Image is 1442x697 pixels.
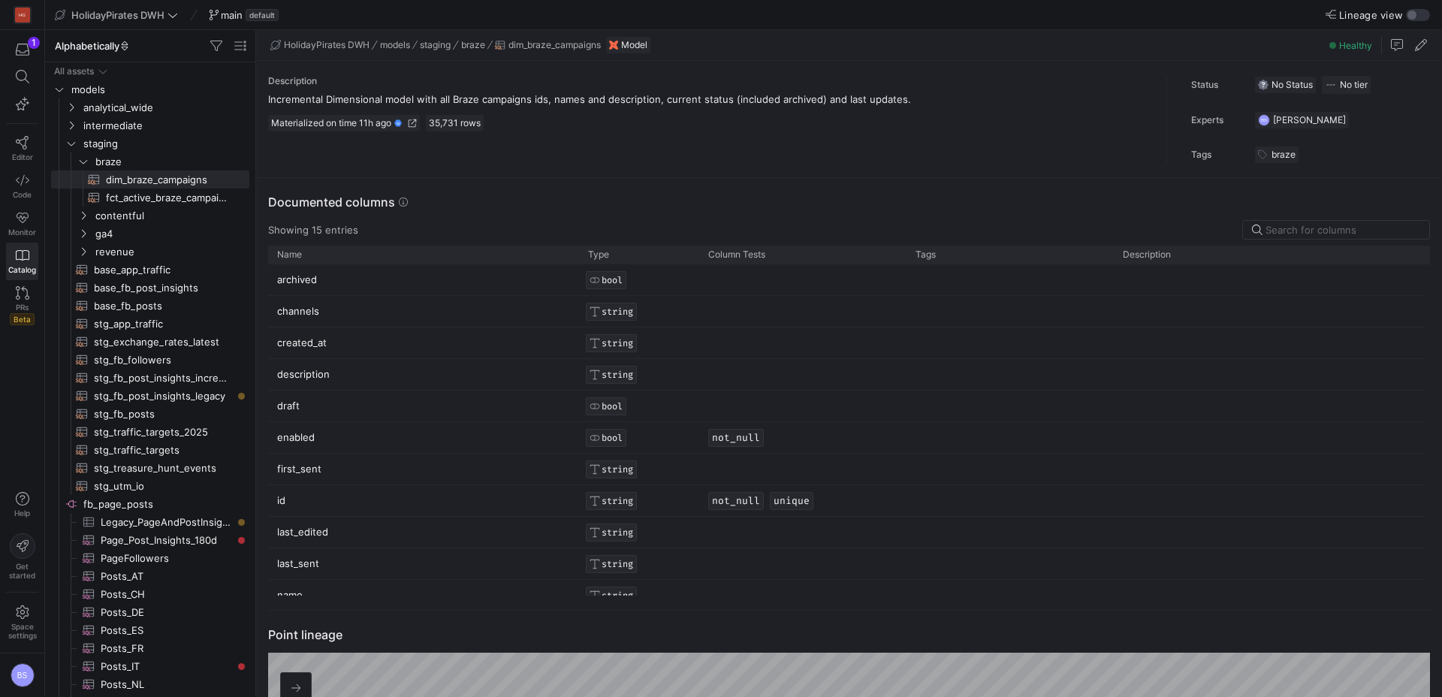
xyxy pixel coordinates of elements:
div: Press SPACE to select this row. [51,405,249,423]
span: [PERSON_NAME] [1273,115,1346,125]
span: main [221,9,243,21]
div: Press SPACE to select this row. [51,116,249,134]
span: ga4 [95,225,247,243]
img: undefined [609,41,618,50]
a: Catalog [6,243,38,280]
span: Posts_FR​​​​​​​​​ [101,640,232,657]
span: Beta [10,313,35,325]
span: dim_braze_campaigns [508,40,601,50]
span: Materialized on time 11h ago [271,117,391,128]
h4: Tags [1191,149,1255,160]
span: stg_traffic_targets​​​​​​​​​​ [94,442,232,459]
div: Press SPACE to select this row. [51,207,249,225]
p: name [277,581,570,610]
span: stg_app_traffic​​​​​​​​​​ [94,315,232,333]
div: All assets [54,66,94,77]
button: HolidayPirates DWH [51,5,182,25]
div: Press SPACE to select this row. [51,585,249,603]
h4: Status [1191,80,1255,90]
span: No Status [1272,80,1313,90]
p: last_sent [277,549,570,578]
div: HG [15,8,30,23]
div: Press SPACE to select this row. [268,327,1424,359]
div: Press SPACE to select this row. [51,513,249,531]
div: Press SPACE to select this row. [51,549,249,567]
a: stg_utm_io​​​​​​​​​​ [51,477,249,495]
span: braze [1272,149,1296,160]
a: stg_exchange_rates_latest​​​​​​​​​​ [51,333,249,351]
span: Lineage view [1339,9,1403,21]
span: fb_page_posts​​​​​​​​ [83,496,247,513]
button: models [378,36,412,54]
a: fct_active_braze_campaigns_analytics​​​​​​​​​​ [51,189,249,207]
span: Posts_IT​​​​​​​​​ [101,658,232,675]
button: HolidayPirates DWH [268,36,372,54]
span: braze [95,153,247,170]
div: Press SPACE to select this row. [51,134,249,152]
span: stg_exchange_rates_latest​​​​​​​​​​ [94,333,232,351]
div: Press SPACE to select this row. [268,485,1424,517]
h4: Experts [1191,115,1255,125]
span: BOOL [602,275,623,285]
div: Press SPACE to select this row. [51,98,249,116]
div: Press SPACE to select this row. [51,531,249,549]
button: 1 [6,36,38,63]
span: Code [13,190,32,199]
button: unique [774,495,810,507]
div: Press SPACE to select this row. [51,80,249,98]
button: Help [6,485,38,524]
a: PageFollowers​​​​​​​​​ [51,549,249,567]
button: dim_braze_campaigns [493,36,603,54]
div: Press SPACE to select this row. [268,359,1424,391]
span: STRING [602,464,633,475]
p: last_edited [277,517,570,547]
div: Press SPACE to select this row. [51,351,249,369]
div: Press SPACE to select this row. [268,580,1424,611]
a: stg_fb_followers​​​​​​​​​​ [51,351,249,369]
div: Press SPACE to select this row. [51,297,249,315]
div: Press SPACE to select this row. [268,264,1424,296]
span: staging [420,40,451,50]
span: Posts_AT​​​​​​​​​ [101,568,232,585]
a: stg_treasure_hunt_events​​​​​​​​​​ [51,459,249,477]
span: Tags [916,249,936,260]
input: Search for columns [1266,224,1420,236]
div: Press SPACE to select this row. [268,517,1424,548]
span: HolidayPirates DWH [284,40,370,50]
p: channels [277,297,570,326]
a: Posts_FR​​​​​​​​​ [51,639,249,657]
span: Name [277,249,302,260]
div: Press SPACE to select this row. [51,477,249,495]
div: Press SPACE to select this row. [51,441,249,459]
a: Editor [6,130,38,167]
h4: Description [268,76,1166,92]
button: Getstarted [6,527,38,586]
span: STRING [602,590,633,601]
div: Press SPACE to select this row. [268,454,1424,485]
div: Press SPACE to select this row. [51,62,249,80]
span: fct_active_braze_campaigns_analytics​​​​​​​​​​ [106,189,232,207]
span: Model [621,40,647,50]
span: stg_fb_post_insights_increment​​​​​​​​​​ [94,370,232,387]
p: draft [277,391,570,421]
a: stg_fb_post_insights_legacy​​​​​​​​​​ [51,387,249,405]
span: base_app_traffic​​​​​​​​​​ [94,261,232,279]
span: stg_treasure_hunt_events​​​​​​​​​​ [94,460,232,477]
div: Press SPACE to select this row. [51,243,249,261]
span: STRING [602,370,633,380]
div: Showing 15 entries [268,224,358,236]
span: Description [1123,249,1171,260]
span: braze [461,40,485,50]
span: No tier [1340,80,1368,90]
p: first_sent [277,454,570,484]
a: Spacesettings [6,599,38,647]
div: Press SPACE to select this row. [51,459,249,477]
a: stg_traffic_targets​​​​​​​​​​ [51,441,249,459]
a: Posts_DE​​​​​​​​​ [51,603,249,621]
a: Posts_ES​​​​​​​​​ [51,621,249,639]
span: revenue [95,243,247,261]
span: Column Tests [708,249,765,260]
span: STRING [602,306,633,317]
a: PRsBeta [6,280,38,331]
span: Space settings [8,622,37,640]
